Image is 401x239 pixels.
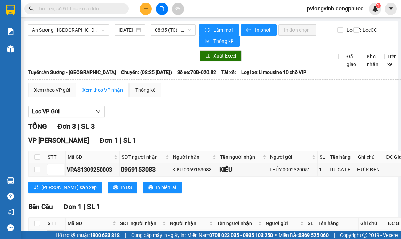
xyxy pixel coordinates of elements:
span: | [84,203,85,211]
span: sort-ascending [34,185,39,191]
div: 1 [319,166,327,173]
span: printer [246,28,252,33]
span: An Sương - Châu Thành [32,25,105,35]
button: syncLàm mới [199,24,239,36]
th: Ghi chú [359,218,386,229]
th: Tên hàng [328,151,356,163]
strong: 0369 525 060 [299,232,329,238]
span: printer [148,185,153,191]
span: ⚪️ [275,234,277,237]
span: Tên người nhận [217,219,257,227]
span: | [334,231,335,239]
span: SL 1 [87,203,100,211]
button: Lọc VP Gửi [28,106,105,117]
span: pvlongvinh.dongphuoc [301,4,369,13]
td: KIỀU [218,163,268,177]
span: SĐT người nhận [121,153,164,161]
img: solution-icon [7,28,14,35]
span: Đơn 3 [57,122,76,130]
div: TÚI CÀ FE [329,166,354,173]
span: VP [PERSON_NAME] [28,136,89,144]
span: Số xe: 70B-020.82 [177,68,216,76]
span: search [29,6,34,11]
span: [PERSON_NAME] sắp xếp [41,184,97,191]
button: printerIn phơi [241,24,277,36]
span: question-circle [7,193,14,200]
div: KIỀU 0969153083 [172,166,217,173]
button: printerIn DS [108,182,137,193]
button: caret-down [385,3,397,15]
img: icon-new-feature [372,6,378,12]
span: | [78,122,79,130]
span: In biên lai [156,184,176,191]
img: warehouse-icon [7,177,14,184]
span: download [206,53,211,59]
span: Miền Nam [187,231,273,239]
td: 0969153083 [120,163,171,177]
span: Đơn 1 [63,203,82,211]
b: Tuyến: An Sương - [GEOGRAPHIC_DATA] [28,69,116,75]
span: Tài xế: [221,68,236,76]
span: Người gửi [266,219,299,227]
span: Hỗ trợ kỹ thuật: [56,231,120,239]
span: In DS [121,184,132,191]
th: SL [318,151,329,163]
span: Bến Cầu [28,203,53,211]
div: VPAS1309250003 [67,165,118,174]
span: Người nhận [173,153,211,161]
span: Làm mới [213,26,234,34]
span: aim [175,6,180,11]
input: Tìm tên, số ĐT hoặc mã đơn [38,5,120,13]
span: printer [113,185,118,191]
span: 08:35 (TC) - 70B-020.82 [155,25,191,35]
span: SĐT người nhận [120,219,161,227]
span: Người nhận [170,219,207,227]
span: Loại xe: Limousine 10 chỗ VIP [241,68,306,76]
button: bar-chartThống kê [199,36,240,47]
button: downloadXuất Excel [200,50,242,61]
span: Mã GD [68,219,111,227]
span: Xuất Excel [213,52,236,60]
div: 0969153083 [121,165,170,174]
strong: 0708 023 035 - 0935 103 250 [209,232,273,238]
span: Lọc CR [344,26,362,34]
th: STT [46,151,66,163]
button: sort-ascending[PERSON_NAME] sắp xếp [28,182,102,193]
span: Thống kê [213,37,234,45]
span: copyright [362,233,367,238]
div: Thống kê [135,86,155,94]
button: In đơn chọn [278,24,316,36]
div: KIỀU [219,165,267,174]
th: STT [46,218,66,229]
span: Người gửi [270,153,310,161]
span: 1 [377,3,379,8]
img: logo-vxr [6,5,15,15]
span: Trên xe [385,53,400,68]
div: HƯ K ĐỀN [357,166,383,173]
td: VPAS1309250003 [66,163,120,177]
th: SL [306,218,316,229]
div: THỦY 0902320051 [269,166,316,173]
span: Chuyến: (08:35 [DATE]) [121,68,172,76]
span: Đã giao [344,53,359,68]
button: plus [140,3,152,15]
th: Ghi chú [356,151,385,163]
span: notification [7,209,14,215]
span: Lọc VP Gửi [32,107,60,116]
span: Miền Bắc [278,231,329,239]
div: Xem theo VP gửi [34,86,70,94]
span: caret-down [388,6,394,12]
span: Lọc CC [360,26,378,34]
span: | [125,231,126,239]
span: bar-chart [205,39,211,44]
span: Kho nhận [364,53,381,68]
img: warehouse-icon [7,45,14,53]
sup: 1 [376,3,381,8]
span: TỔNG [28,122,47,130]
span: Cung cấp máy in - giấy in: [131,231,186,239]
button: printerIn biên lai [143,182,182,193]
th: Tên hàng [316,218,359,229]
span: | [120,136,121,144]
strong: 1900 633 818 [90,232,120,238]
div: Xem theo VP nhận [82,86,123,94]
